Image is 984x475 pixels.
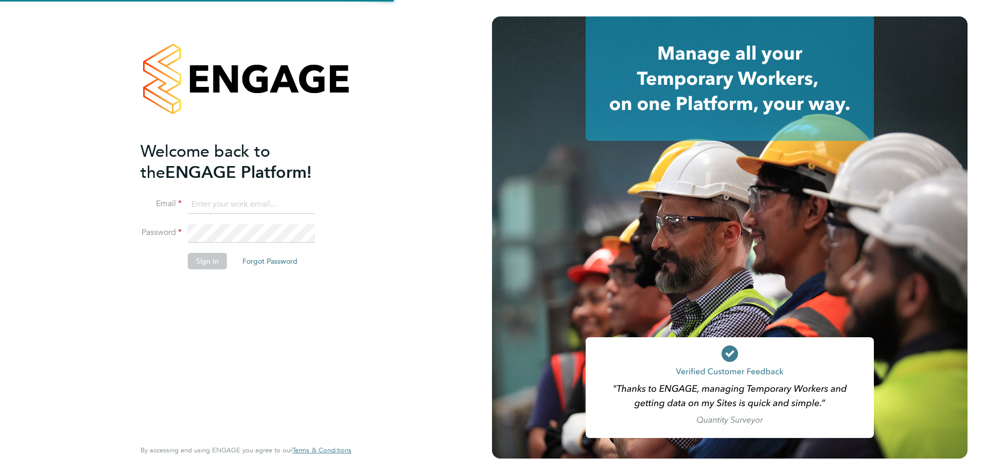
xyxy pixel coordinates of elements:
[234,253,306,269] button: Forgot Password
[292,446,352,454] span: Terms & Conditions
[140,141,270,182] span: Welcome back to the
[188,195,315,214] input: Enter your work email...
[188,253,227,269] button: Sign In
[292,446,352,454] a: Terms & Conditions
[140,141,341,183] h2: ENGAGE Platform!
[140,227,182,238] label: Password
[140,446,352,454] span: By accessing and using ENGAGE you agree to our
[140,198,182,209] label: Email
